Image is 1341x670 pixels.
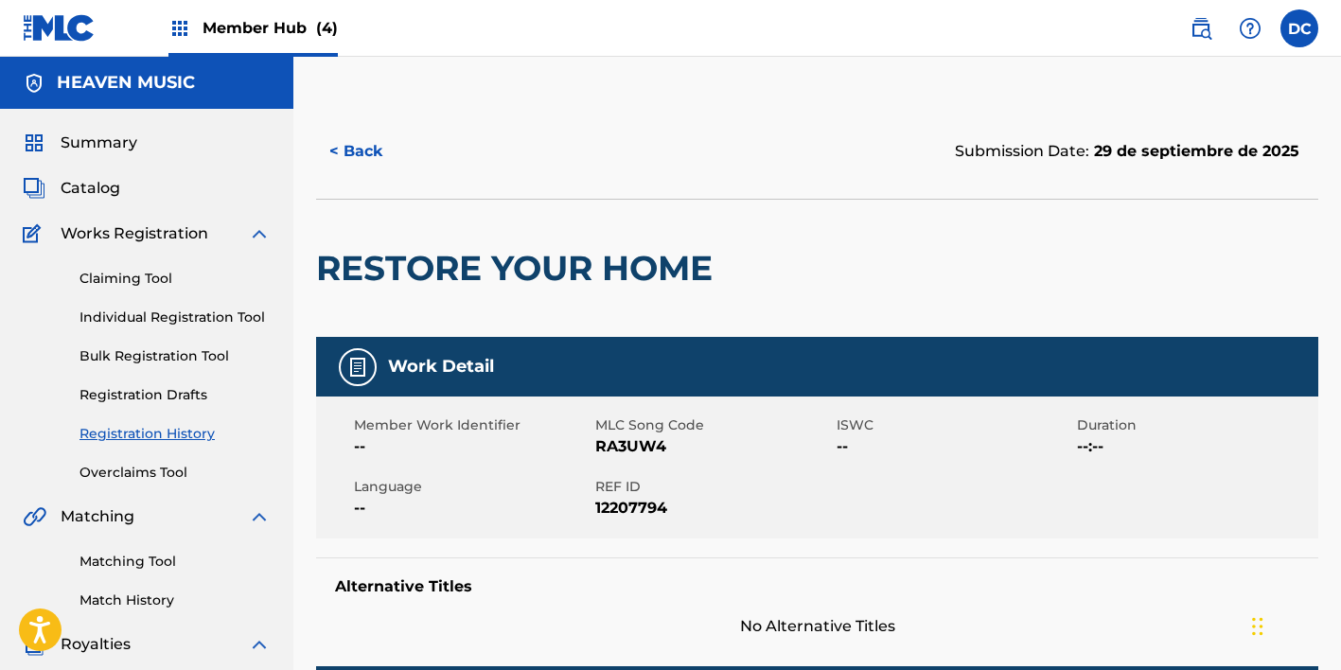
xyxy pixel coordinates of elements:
span: (4) [316,19,338,37]
span: Royalties [61,633,131,656]
span: Language [354,477,591,497]
a: Matching Tool [79,552,271,572]
img: search [1190,17,1212,40]
span: MLC Song Code [595,415,832,435]
img: help [1239,17,1262,40]
img: Accounts [23,72,45,95]
span: 12207794 [595,497,832,520]
span: -- [354,435,591,458]
span: 29 de septiembre de 2025 [1089,142,1299,160]
img: Top Rightsholders [168,17,191,40]
a: Overclaims Tool [79,463,271,483]
iframe: Resource Center [1288,411,1341,567]
a: Registration Drafts [79,385,271,405]
img: expand [248,222,271,245]
span: Catalog [61,177,120,200]
a: Registration History [79,424,271,444]
button: < Back [316,128,430,175]
span: Member Hub [203,17,338,39]
span: -- [354,497,591,520]
img: Catalog [23,177,45,200]
img: Royalties [23,633,45,656]
span: No Alternative Titles [316,615,1318,638]
span: --:-- [1077,435,1314,458]
span: -- [837,435,1073,458]
span: Member Work Identifier [354,415,591,435]
img: Summary [23,132,45,154]
img: Work Detail [346,356,369,379]
img: expand [248,505,271,528]
span: Works Registration [61,222,208,245]
div: User Menu [1280,9,1318,47]
div: Help [1231,9,1269,47]
span: Duration [1077,415,1314,435]
a: CatalogCatalog [23,177,120,200]
a: Individual Registration Tool [79,308,271,327]
span: RA3UW4 [595,435,832,458]
a: Bulk Registration Tool [79,346,271,366]
img: expand [248,633,271,656]
h2: RESTORE YOUR HOME [316,247,722,290]
span: Summary [61,132,137,154]
span: ISWC [837,415,1073,435]
span: Matching [61,505,134,528]
div: Arrastrar [1252,598,1263,655]
a: SummarySummary [23,132,137,154]
a: Public Search [1182,9,1220,47]
h5: HEAVEN MUSIC [57,72,195,94]
span: REF ID [595,477,832,497]
h5: Alternative Titles [335,577,1299,596]
iframe: Chat Widget [1246,579,1341,670]
img: MLC Logo [23,14,96,42]
a: Claiming Tool [79,269,271,289]
h5: Work Detail [388,356,494,378]
a: Match History [79,591,271,610]
img: Works Registration [23,222,47,245]
img: Matching [23,505,46,528]
div: Submission Date: [955,140,1299,163]
div: Widget de chat [1246,579,1341,670]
